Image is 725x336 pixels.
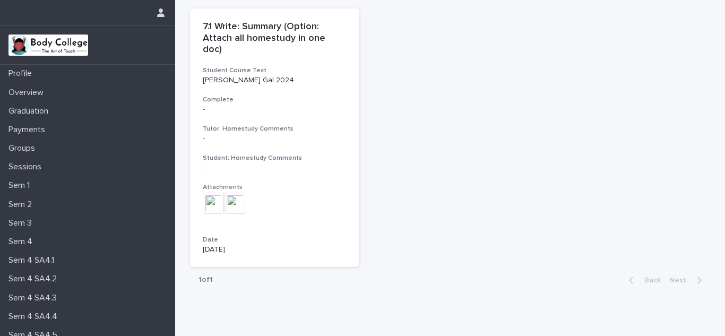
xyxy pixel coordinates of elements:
p: Sem 2 [4,200,40,210]
p: Sem 4 SA4.3 [4,293,65,303]
span: Back [638,277,661,284]
h3: Date [203,236,347,244]
button: Back [620,275,665,285]
p: Payments [4,125,54,135]
div: - [203,163,347,173]
p: Graduation [4,106,57,116]
p: Sem 4 [4,237,41,247]
img: xvtzy2PTuGgGH0xbwGb2 [8,35,88,56]
h3: Attachments [203,183,347,192]
p: 7.1 Write: Summary (Option: Attach all homestudy in one doc) [203,21,347,56]
p: - [203,105,347,114]
h3: Complete [203,96,347,104]
p: Sem 4 SA4.2 [4,274,65,284]
a: 7.1 Write: Summary (Option: Attach all homestudy in one doc)Student Course Text[PERSON_NAME] Gal ... [190,8,359,267]
p: [PERSON_NAME] Gal 2024 [203,76,347,85]
p: Sem 4 SA4.4 [4,312,66,322]
p: Sem 1 [4,180,38,191]
span: Next [669,277,693,284]
p: Sem 3 [4,218,40,228]
p: [DATE] [203,245,347,254]
p: Groups [4,143,44,153]
h3: Tutor: Homestudy Comments [203,125,347,133]
p: Sessions [4,162,50,172]
p: 1 of 1 [190,267,221,293]
p: Profile [4,68,40,79]
div: - [203,134,347,143]
h3: Student Course Text [203,66,347,75]
button: Next [665,275,710,285]
p: Sem 4 SA4.1 [4,255,63,265]
h3: Student: Homestudy Comments [203,154,347,162]
p: Overview [4,88,52,98]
